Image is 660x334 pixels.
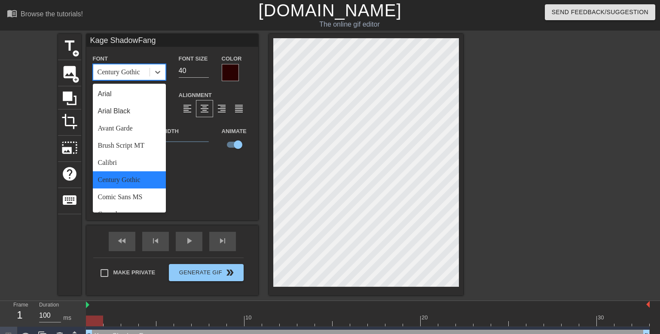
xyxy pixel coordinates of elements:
span: format_align_left [182,103,192,114]
a: [DOMAIN_NAME] [258,1,401,20]
button: Send Feedback/Suggestion [545,4,655,20]
label: Font Size [179,55,208,63]
div: 1 [13,307,26,323]
span: add_circle [72,76,79,83]
div: Calibri [93,154,166,171]
span: fast_rewind [117,236,127,246]
span: format_align_center [199,103,210,114]
span: image [61,64,78,80]
span: play_arrow [184,236,194,246]
span: photo_size_select_large [61,140,78,156]
div: Frame [7,301,33,326]
span: skip_previous [150,236,161,246]
span: double_arrow [225,267,235,278]
span: Make Private [113,268,156,277]
span: format_align_right [217,103,227,114]
span: menu_book [7,8,17,18]
span: format_align_justify [234,103,244,114]
label: Animate [222,127,247,136]
span: keyboard [61,192,78,208]
span: add_circle [72,50,79,57]
a: Browse the tutorials! [7,8,83,21]
div: The online gif editor [224,19,475,30]
label: Duration [39,303,59,308]
div: Comic Sans MS [93,188,166,206]
img: bound-end.png [646,301,650,308]
span: crop [61,113,78,130]
div: Arial Black [93,103,166,120]
div: Brush Script MT [93,137,166,154]
label: Color [222,55,242,63]
div: Arial [93,85,166,103]
div: Avant Garde [93,120,166,137]
div: 20 [422,313,429,322]
span: Send Feedback/Suggestion [552,7,648,18]
div: ms [63,313,71,322]
div: 10 [245,313,253,322]
div: Century Gothic [98,67,140,77]
label: Font [93,55,108,63]
button: Generate Gif [169,264,243,281]
div: Browse the tutorials! [21,10,83,18]
div: Consolas [93,206,166,223]
div: Century Gothic [93,171,166,188]
span: help [61,166,78,182]
span: Generate Gif [172,267,240,278]
div: 30 [598,313,605,322]
span: title [61,38,78,54]
label: Alignment [179,91,212,100]
span: skip_next [217,236,228,246]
